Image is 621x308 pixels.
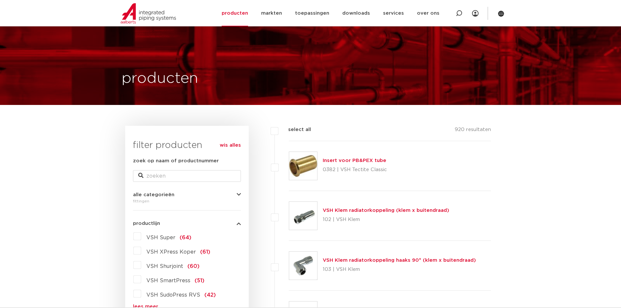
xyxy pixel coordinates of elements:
[146,235,175,240] span: VSH Super
[133,139,241,152] h3: filter producten
[122,68,198,89] h1: producten
[289,252,317,280] img: Thumbnail for VSH Klem radiatorkoppeling haaks 90° (klem x buitendraad)
[133,157,219,165] label: zoek op naam of productnummer
[133,170,241,182] input: zoeken
[133,192,241,197] button: alle categorieën
[455,126,491,136] p: 920 resultaten
[289,152,317,180] img: Thumbnail for Insert voor PB&PEX tube
[195,278,204,283] span: (51)
[146,292,200,298] span: VSH SudoPress RVS
[146,264,183,269] span: VSH Shurjoint
[187,264,200,269] span: (60)
[133,221,160,226] span: productlijn
[133,221,241,226] button: productlijn
[323,208,449,213] a: VSH Klem radiatorkoppeling (klem x buitendraad)
[146,278,190,283] span: VSH SmartPress
[323,158,386,163] a: Insert voor PB&PEX tube
[180,235,191,240] span: (64)
[323,214,449,225] p: 102 | VSH Klem
[133,192,174,197] span: alle categorieën
[323,264,476,275] p: 103 | VSH Klem
[323,258,476,263] a: VSH Klem radiatorkoppeling haaks 90° (klem x buitendraad)
[323,165,387,175] p: 0382 | VSH Tectite Classic
[146,249,196,255] span: VSH XPress Koper
[289,202,317,230] img: Thumbnail for VSH Klem radiatorkoppeling (klem x buitendraad)
[200,249,210,255] span: (61)
[204,292,216,298] span: (42)
[278,126,311,134] label: select all
[133,197,241,205] div: fittingen
[220,141,241,149] a: wis alles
